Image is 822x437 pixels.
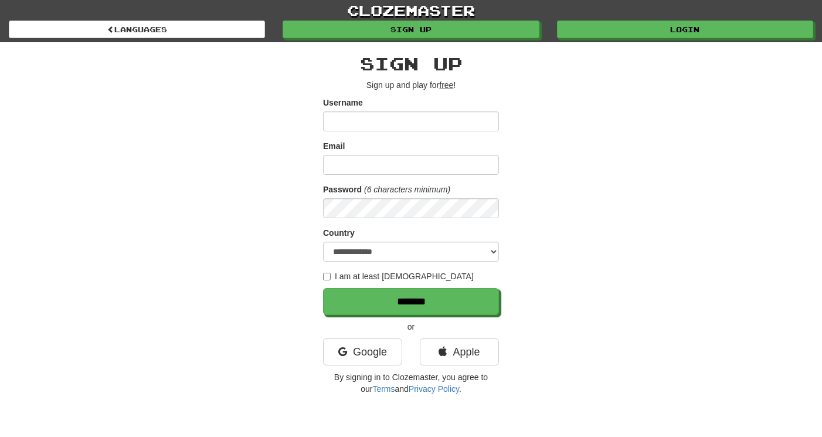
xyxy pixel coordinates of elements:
em: (6 characters minimum) [364,185,450,194]
p: or [323,321,499,333]
label: Country [323,227,355,239]
a: Google [323,338,402,365]
a: Apple [420,338,499,365]
a: Languages [9,21,265,38]
input: I am at least [DEMOGRAPHIC_DATA] [323,273,331,280]
label: Email [323,140,345,152]
p: By signing in to Clozemaster, you agree to our and . [323,371,499,395]
a: Sign up [283,21,539,38]
a: Privacy Policy [409,384,459,394]
h2: Sign up [323,54,499,73]
p: Sign up and play for ! [323,79,499,91]
a: Login [557,21,813,38]
u: free [439,80,453,90]
label: Password [323,184,362,195]
a: Terms [372,384,395,394]
label: I am at least [DEMOGRAPHIC_DATA] [323,270,474,282]
label: Username [323,97,363,109]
